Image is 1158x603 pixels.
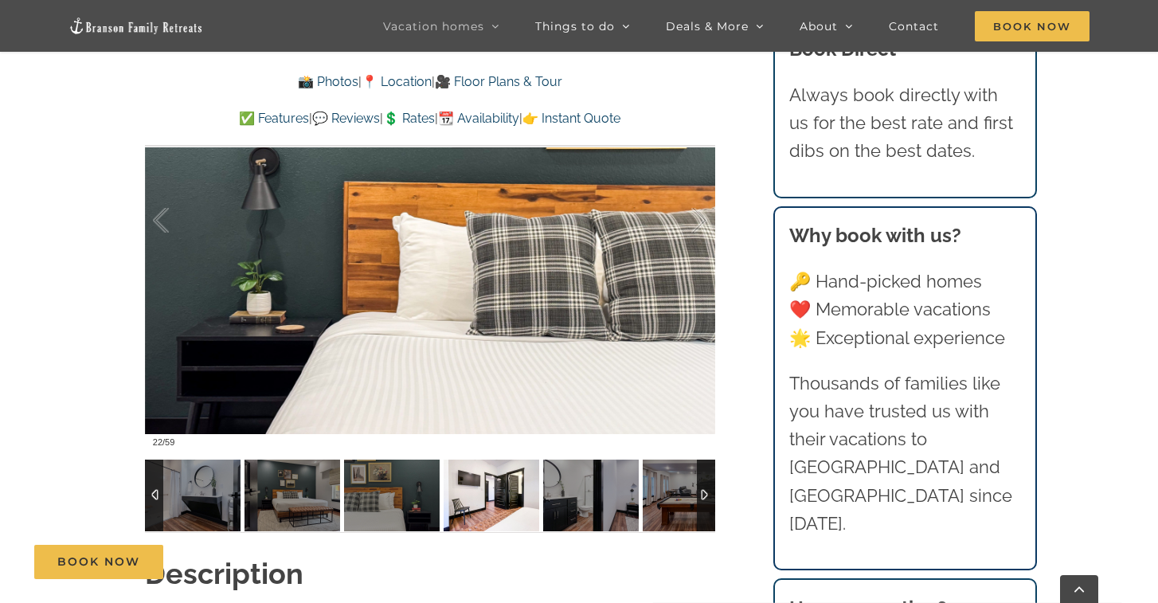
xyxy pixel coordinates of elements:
span: Book Now [975,11,1090,41]
img: Highland-Retreat-at-Table-Rock-Lake-3004-scaled.jpg-nggid043032-ngg0dyn-120x90-00f0w010c011r110f1... [245,460,340,531]
span: Things to do [535,21,615,32]
img: Highland-Retreat-at-Table-Rock-Lake-3003-scaled.jpg-nggid043031-ngg0dyn-120x90-00f0w010c011r110f1... [344,460,440,531]
img: Branson Family Retreats Logo [68,17,204,35]
img: Highland-Retreat-vacation-home-rental-Table-Rock-Lake-41-scaled.jpg-nggid03278-ngg0dyn-120x90-00f... [543,460,639,531]
strong: Description [145,557,303,590]
a: 📍 Location [362,74,432,89]
img: Highland-Retreat-vacation-home-rental-Table-Rock-Lake-37-scaled.jpg-nggid03274-ngg0dyn-120x90-00f... [145,460,241,531]
span: Contact [889,21,939,32]
img: Highland-Retreat-vacation-home-rental-Table-Rock-Lake-51-scaled.jpg-nggid03288-ngg0dyn-120x90-00f... [643,460,738,531]
a: 🎥 Floor Plans & Tour [435,74,562,89]
span: Vacation homes [383,21,484,32]
p: Thousands of families like you have trusted us with their vacations to [GEOGRAPHIC_DATA] and [GEO... [789,370,1022,538]
a: 💬 Reviews [312,111,380,126]
img: Highland-Retreat-vacation-home-rental-Table-Rock-Lake-40-scaled.jpg-nggid03277-ngg0dyn-120x90-00f... [444,460,539,531]
a: 👉 Instant Quote [522,111,620,126]
a: Book Now [34,545,163,579]
span: Book Now [57,555,140,569]
a: 💲 Rates [383,111,435,126]
p: | | [145,72,715,92]
h3: Why book with us? [789,221,1022,250]
a: 📆 Availability [438,111,519,126]
a: ✅ Features [239,111,309,126]
a: 📸 Photos [298,74,358,89]
p: 🔑 Hand-picked homes ❤️ Memorable vacations 🌟 Exceptional experience [789,268,1022,352]
span: Deals & More [666,21,749,32]
span: About [800,21,838,32]
p: Always book directly with us for the best rate and first dibs on the best dates. [789,81,1022,166]
p: | | | | [145,108,715,129]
